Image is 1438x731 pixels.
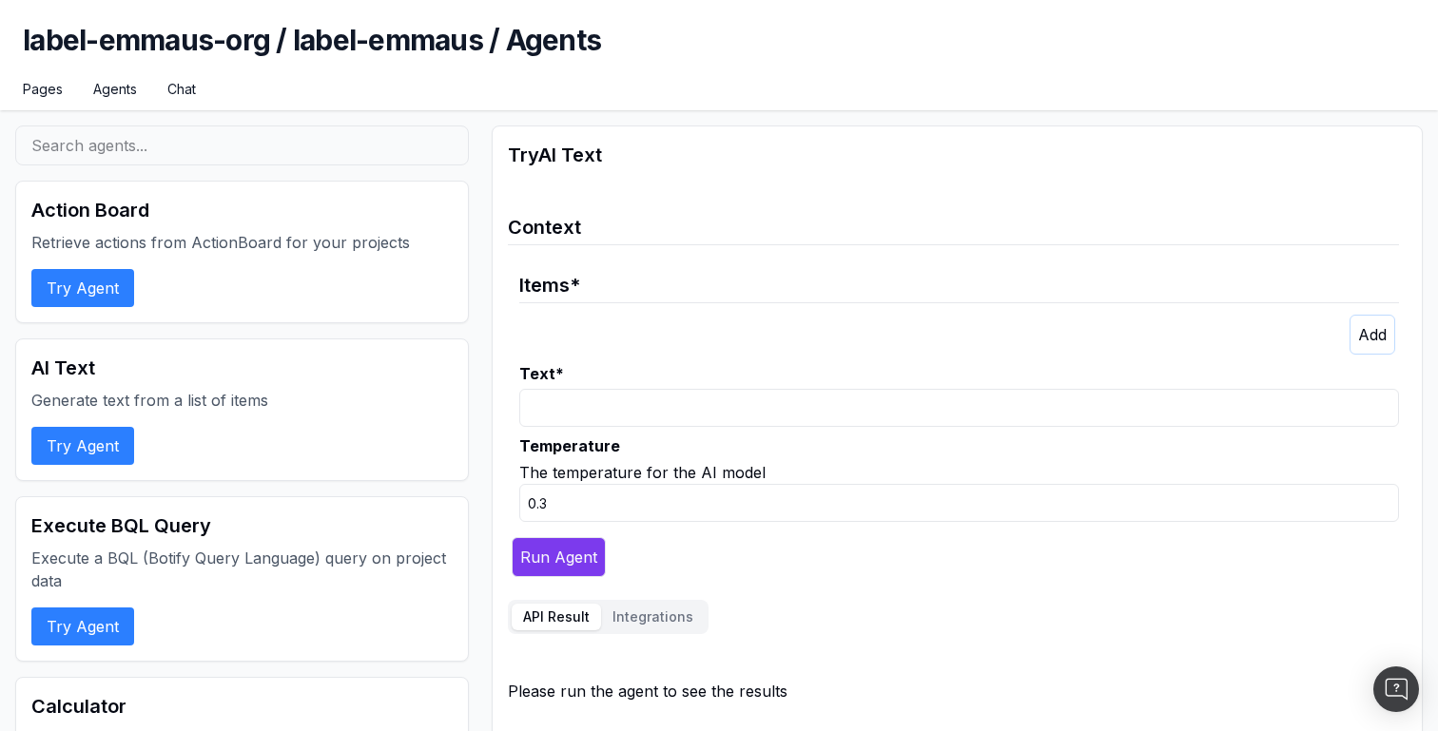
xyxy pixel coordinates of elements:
p: Generate text from a list of items [31,389,453,412]
div: Open Intercom Messenger [1373,666,1419,712]
h2: Calculator [31,693,453,720]
button: Run Agent [512,537,606,577]
h2: AI Text [31,355,453,381]
button: Add [1350,315,1395,355]
h1: label-emmaus-org / label-emmaus / Agents [23,23,1415,80]
div: The temperature for the AI model [519,461,1399,484]
h2: Action Board [31,197,453,223]
p: Execute a BQL (Botify Query Language) query on project data [31,547,453,592]
label: Text [519,362,1399,385]
h2: Try AI Text [508,142,1407,168]
button: Try Agent [31,269,134,307]
a: Chat [167,80,196,99]
button: Try Agent [31,427,134,465]
label: Temperature [519,434,1399,457]
div: Please run the agent to see the results [508,680,1407,702]
h2: Execute BQL Query [31,512,453,539]
button: Integrations [601,604,705,630]
a: Agents [93,80,137,99]
legend: Context [508,199,1399,245]
button: API Result [512,604,601,630]
button: Try Agent [31,607,134,645]
legend: Items [519,257,1399,303]
p: Retrieve actions from ActionBoard for your projects [31,231,453,254]
a: Pages [23,80,63,99]
input: Search agents... [15,125,469,165]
